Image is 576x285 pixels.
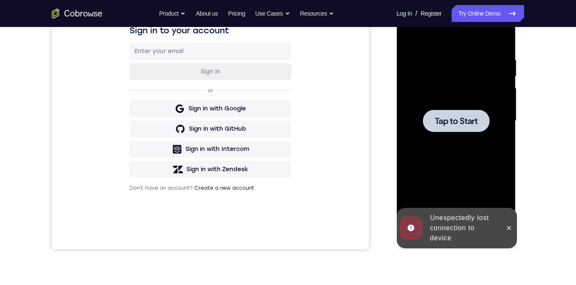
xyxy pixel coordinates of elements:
[154,121,163,127] p: or
[137,138,194,146] div: Sign in with Google
[196,5,218,22] a: About us
[78,58,240,70] h1: Sign in to your account
[78,134,240,151] button: Sign in with Google
[415,8,417,19] span: /
[52,8,102,19] a: Go to the home page
[78,218,240,225] p: Don't have an account?
[30,213,104,250] div: Unexpectedly lost connection to device
[421,5,441,22] a: Register
[159,5,186,22] button: Product
[78,194,240,211] button: Sign in with Zendesk
[137,158,194,167] div: Sign in with GitHub
[78,154,240,171] button: Sign in with GitHub
[143,218,202,224] a: Create a new account
[26,113,93,135] button: Tap to Start
[38,120,81,129] span: Tap to Start
[78,97,240,113] button: Sign in
[255,5,290,22] button: Use Cases
[135,199,196,207] div: Sign in with Zendesk
[300,5,334,22] button: Resources
[228,5,245,22] a: Pricing
[83,81,234,89] input: Enter your email
[134,178,197,187] div: Sign in with Intercom
[396,5,412,22] a: Log In
[78,174,240,191] button: Sign in with Intercom
[452,5,524,22] a: Try Online Demo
